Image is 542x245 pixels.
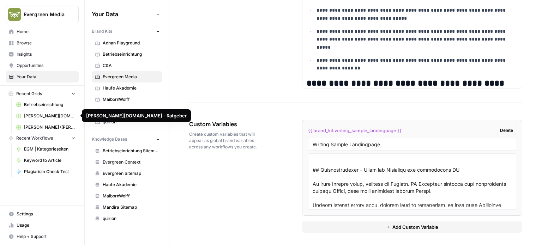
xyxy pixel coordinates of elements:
span: Evergreen Sitemap [103,170,159,177]
span: Delete [500,127,513,134]
button: Help + Support [6,231,79,242]
a: Browse [6,37,79,49]
a: Your Data [6,71,79,82]
button: Delete [497,126,516,135]
span: Plagiarism Check Test [24,169,76,175]
span: Settings [17,211,76,217]
a: EGM | Kategorieseiten [13,143,79,155]
button: Add Custom Variable [302,221,522,233]
button: Recent Grids [6,88,79,99]
a: Plagiarism Check Test [13,166,79,177]
a: Opportunities [6,60,79,71]
span: Recent Workflows [16,135,53,141]
span: Evergreen Media [103,74,159,80]
span: Help + Support [17,233,76,240]
a: Mandira Sitemap [92,202,162,213]
a: Mandira [92,105,162,116]
span: Mandira [103,108,159,114]
a: [PERSON_NAME][DOMAIN_NAME] - Ratgeber [13,110,79,122]
a: C&A [92,60,162,71]
span: Brand Kits [92,28,112,35]
a: Betriebseinrichtung [13,99,79,110]
span: Haufe Akademie [103,85,159,91]
span: C&A [103,62,159,69]
a: Keyword to Article [13,155,79,166]
a: [PERSON_NAME] ([PERSON_NAME]) [13,122,79,133]
img: Evergreen Media Logo [8,8,21,21]
span: Create custom variables that will appear as global brand variables across any workflows you create. [189,131,263,150]
a: Evergreen Sitemap [92,168,162,179]
span: MaibornWolff [103,96,159,103]
a: Settings [6,208,79,220]
span: Keyword to Article [24,157,76,164]
a: MaibornWolff [92,190,162,202]
span: Your Data [17,74,76,80]
span: Evergreen Context [103,159,159,165]
span: Home [17,29,76,35]
span: Knowledge Bases [92,136,127,142]
a: Home [6,26,79,37]
a: Betriebseinrichtung [92,49,162,60]
span: MaibornWolff [103,193,159,199]
a: Betriebseinrichtung Sitemap [92,145,162,157]
button: Workspace: Evergreen Media [6,6,79,23]
span: Adnan Playground [103,40,159,46]
span: Your Data [92,10,153,18]
span: Betriebseinrichtung [24,102,76,108]
div: [PERSON_NAME][DOMAIN_NAME] - Ratgeber [86,112,187,119]
a: Evergreen Context [92,157,162,168]
a: Haufe Akademie [92,82,162,94]
input: Variable Name [313,141,512,147]
a: Adnan Playground [92,37,162,49]
span: Opportunities [17,62,76,69]
span: Betriebseinrichtung [103,51,159,57]
textarea: # LO Ipsumdolo Sitametc & Adipiscin **Elitseddoe, tem Incididuntutl et Dolorem aliquaenim.** Admi... [313,157,512,207]
span: quirion [103,215,159,222]
a: MaibornWolff [92,94,162,105]
span: Add Custom Variable [392,223,438,231]
span: [PERSON_NAME] ([PERSON_NAME]) [24,124,76,130]
span: Browse [17,40,76,46]
a: quirion [92,213,162,224]
span: Usage [17,222,76,228]
span: [PERSON_NAME][DOMAIN_NAME] - Ratgeber [24,113,76,119]
button: Recent Workflows [6,133,79,143]
span: Mandira Sitemap [103,204,159,210]
a: Evergreen Media [92,71,162,82]
a: Haufe Akademie [92,179,162,190]
span: {{ brand_kit.writing_sample_landingpage }} [308,127,402,134]
span: Custom Variables [189,120,263,128]
span: Recent Grids [16,91,42,97]
span: EGM | Kategorieseiten [24,146,76,152]
span: Betriebseinrichtung Sitemap [103,148,159,154]
span: Insights [17,51,76,57]
span: Evergreen Media [24,11,66,18]
a: Usage [6,220,79,231]
span: Haufe Akademie [103,182,159,188]
a: Insights [6,49,79,60]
